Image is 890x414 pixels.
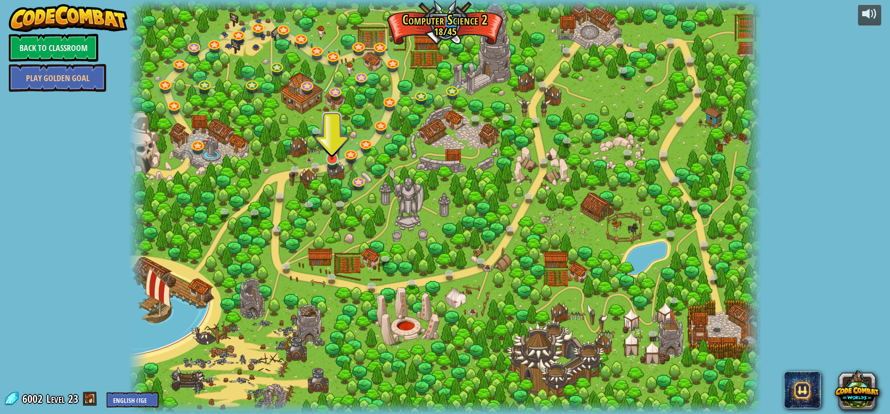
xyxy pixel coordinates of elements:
img: CodeCombat - Learn how to code by playing a game [9,4,127,32]
button: Adjust volume [858,4,881,26]
span: Level [46,391,65,407]
a: Play Golden Goal [9,64,106,92]
span: 6002 [22,391,45,406]
span: 23 [68,391,78,406]
a: Back to Classroom [9,34,98,62]
img: level-banner-unstarted.png [324,121,340,160]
